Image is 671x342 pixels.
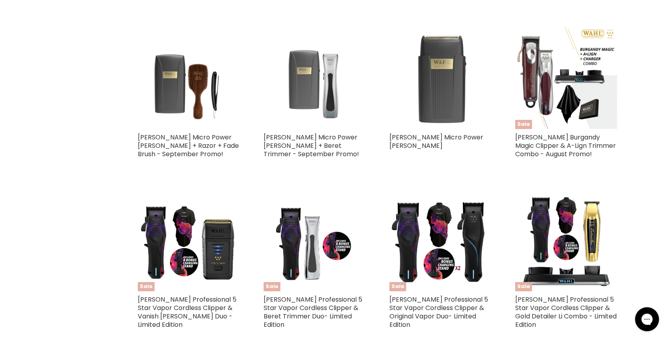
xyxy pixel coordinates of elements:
a: [PERSON_NAME] Micro Power [PERSON_NAME] + Beret Trimmer - September Promo! [264,133,359,159]
a: Wahl Burgandy Magic Clipper & A-Lign Trimmer Combo - August Promo!Sale [515,27,617,129]
a: [PERSON_NAME] Burgandy Magic Clipper & A-Lign Trimmer Combo - August Promo! [515,133,616,159]
span: Sale [264,282,280,291]
img: Wahl Micro Power Shaver + Razor + Fade Brush - September Promo! [138,27,240,129]
img: Wahl Professional 5 Star Vapor Cordless Clipper & Original Vapor Duo- Limited Edition [389,189,491,291]
span: Sale [389,282,406,291]
a: [PERSON_NAME] Professional 5 Star Vapor Cordless Clipper & Original Vapor Duo- Limited Edition [389,295,488,329]
span: Sale [515,282,532,291]
a: Wahl Professional 5 Star Vapor Cordless Clipper & Vanish Shaver Duo - Limited EditionSale [138,189,240,291]
img: Wahl Micro Power Shaver [389,27,491,129]
img: Wahl Micro Power Shaver + Beret Trimmer - September Promo! [264,27,365,129]
a: [PERSON_NAME] Micro Power [PERSON_NAME] + Razor + Fade Brush - September Promo! [138,133,239,159]
a: Wahl Professional 5 Star Vapor Cordless Clipper & Gold Detailer Li Combo - Limited EditionSale [515,189,617,291]
a: [PERSON_NAME] Professional 5 Star Vapor Cordless Clipper & Beret Trimmer Duo- Limited Edition [264,295,362,329]
a: Wahl Professional 5 Star Vapor Cordless Clipper & Original Vapor Duo- Limited EditionSale [389,189,491,291]
a: Wahl Professional 5 Star Vapor Cordless Clipper & Beret Trimmer Duo- Limited EditionSale [264,189,365,291]
a: [PERSON_NAME] Micro Power [PERSON_NAME] [389,133,483,150]
iframe: Gorgias live chat messenger [631,304,663,334]
span: Sale [515,120,532,129]
img: Wahl Professional 5 Star Vapor Cordless Clipper & Beret Trimmer Duo- Limited Edition [264,189,365,291]
a: [PERSON_NAME] Professional 5 Star Vapor Cordless Clipper & Gold Detailer Li Combo - Limited Edition [515,295,617,329]
img: Wahl Professional 5 Star Vapor Cordless Clipper & Gold Detailer Li Combo - Limited Edition [515,189,617,291]
img: Wahl Burgandy Magic Clipper & A-Lign Trimmer Combo - August Promo! [515,27,617,129]
span: Sale [138,282,155,291]
img: Wahl Professional 5 Star Vapor Cordless Clipper & Vanish Shaver Duo - Limited Edition [138,189,240,291]
a: [PERSON_NAME] Professional 5 Star Vapor Cordless Clipper & Vanish [PERSON_NAME] Duo - Limited Edi... [138,295,236,329]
